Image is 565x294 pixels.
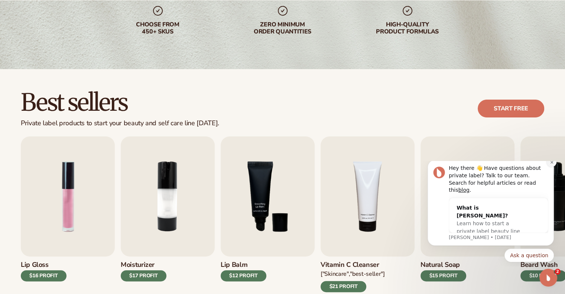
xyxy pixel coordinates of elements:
[539,269,557,287] iframe: Intercom live chat
[221,261,266,269] h3: Lip Balm
[360,21,455,35] div: High-quality product formulas
[321,136,415,292] a: 4 / 9
[235,21,330,35] div: Zero minimum order quantities
[321,270,385,278] div: ["Skincare","Best-seller"]
[420,270,466,281] div: $15 PROFIT
[420,261,466,269] h3: Natural Soap
[21,119,219,127] div: Private label products to start your beauty and self care line [DATE].
[21,270,66,281] div: $16 PROFIT
[42,26,53,32] a: blog
[32,73,132,80] p: Message from Lee, sent 5w ago
[321,281,366,292] div: $21 PROFIT
[32,4,132,72] div: Message content
[40,43,109,59] div: What is [PERSON_NAME]?
[478,100,544,117] a: Start free
[121,270,166,281] div: $17 PROFIT
[221,136,315,292] a: 3 / 9
[321,261,385,269] h3: Vitamin C Cleanser
[555,269,561,275] span: 2
[416,161,565,266] iframe: Intercom notifications message
[33,37,117,88] div: What is [PERSON_NAME]?Learn how to start a private label beauty line with [PERSON_NAME]
[17,6,29,17] img: Profile image for Lee
[40,59,104,81] span: Learn how to start a private label beauty line with [PERSON_NAME]
[88,88,137,101] button: Quick reply: Ask a question
[21,90,219,115] h2: Best sellers
[32,4,132,33] div: Hey there 👋 Have questions about private label? Talk to our team. Search for helpful articles or ...
[110,21,205,35] div: Choose from 450+ Skus
[420,136,514,292] a: 5 / 9
[11,88,137,101] div: Quick reply options
[121,136,215,292] a: 2 / 9
[21,136,115,292] a: 1 / 9
[121,261,166,269] h3: Moisturizer
[221,270,266,281] div: $12 PROFIT
[21,261,66,269] h3: Lip Gloss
